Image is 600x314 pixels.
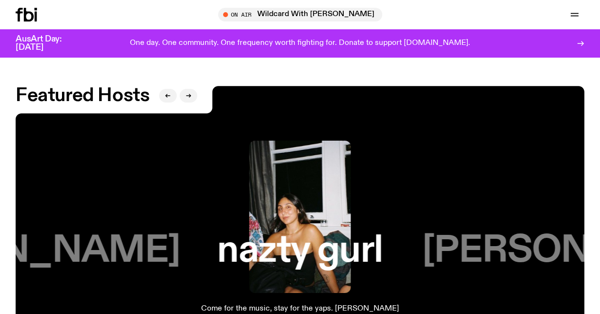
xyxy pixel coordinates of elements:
[217,232,383,270] h3: nazty gurl
[16,87,149,105] h2: Featured Hosts
[218,8,382,21] button: On AirWildcard With [PERSON_NAME]
[130,39,470,48] p: One day. One community. One frequency worth fighting for. Donate to support [DOMAIN_NAME].
[16,35,78,52] h3: AusArt Day: [DATE]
